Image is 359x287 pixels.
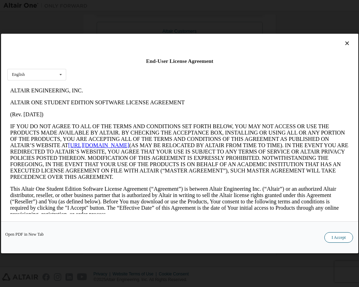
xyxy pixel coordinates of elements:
[61,58,122,64] a: [URL][DOMAIN_NAME]
[3,3,342,9] p: ALTAIR ENGINEERING, INC.
[324,232,353,243] button: I Accept
[5,232,44,236] a: Open PDF in New Tab
[3,39,342,96] p: IF YOU DO NOT AGREE TO ALL OF THE TERMS AND CONDITIONS SET FORTH BELOW, YOU MAY NOT ACCESS OR USE...
[12,73,25,77] div: English
[3,27,342,33] p: (Rev. [DATE])
[7,58,352,65] div: End-User License Agreement
[3,15,342,21] p: ALTAIR ONE STUDENT EDITION SOFTWARE LICENSE AGREEMENT
[3,101,342,133] p: This Altair One Student Edition Software License Agreement (“Agreement”) is between Altair Engine...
